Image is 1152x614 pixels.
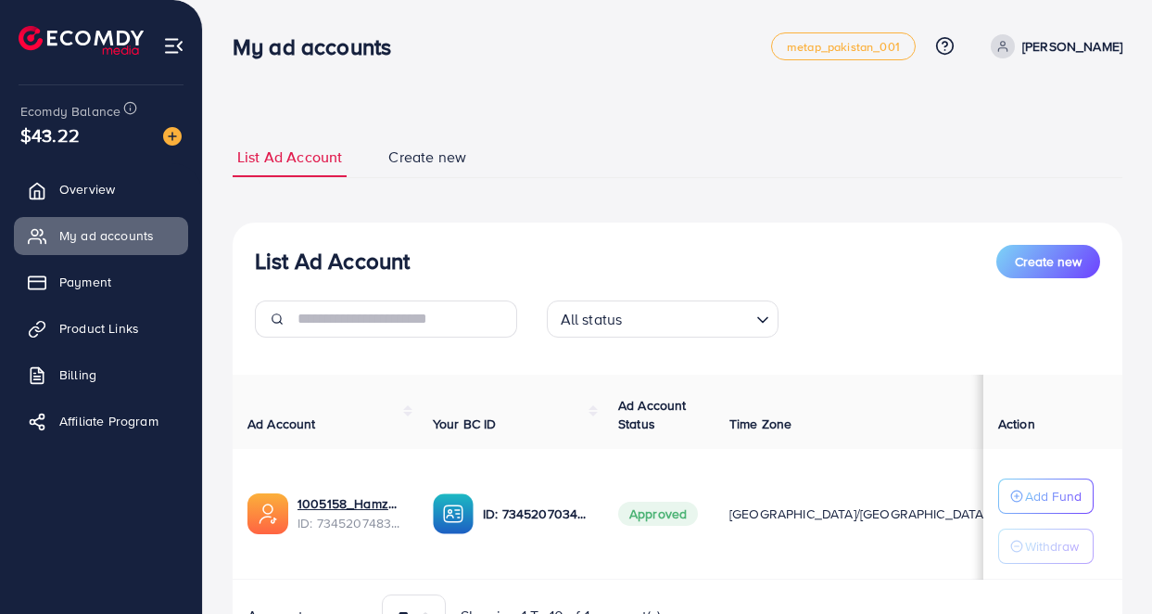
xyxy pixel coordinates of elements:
span: Overview [59,180,115,198]
p: [PERSON_NAME] [1022,35,1122,58]
span: [GEOGRAPHIC_DATA]/[GEOGRAPHIC_DATA] [729,505,987,523]
span: $43.22 [20,122,80,148]
p: Add Fund [1025,485,1082,507]
a: Product Links [14,310,188,347]
span: List Ad Account [237,147,342,168]
button: Withdraw [998,529,1094,564]
span: Create new [1015,252,1082,271]
p: Withdraw [1025,535,1079,557]
span: Billing [59,365,96,384]
h3: List Ad Account [255,248,410,275]
a: metap_pakistan_001 [771,32,916,60]
a: 1005158_Hamza.1234_1710189409831 [297,494,403,513]
span: Your BC ID [433,415,497,433]
span: metap_pakistan_001 [787,41,900,53]
h3: My ad accounts [233,33,406,60]
a: My ad accounts [14,217,188,254]
a: Affiliate Program [14,403,188,440]
span: Approved [618,502,698,526]
span: Ad Account Status [618,396,687,433]
span: Affiliate Program [59,412,158,430]
a: Payment [14,263,188,301]
span: Payment [59,273,111,291]
img: logo [19,26,144,55]
input: Search for option [627,302,748,333]
span: ID: 7345207483671068673 [297,514,403,532]
span: Ecomdy Balance [20,102,120,121]
div: Search for option [547,301,779,338]
span: Action [998,415,1035,433]
img: menu [163,35,184,57]
img: image [163,127,182,146]
a: Overview [14,171,188,208]
span: Time Zone [729,415,791,433]
div: <span class='underline'>1005158_Hamza.1234_1710189409831</span></br>7345207483671068673 [297,494,403,532]
span: Product Links [59,319,139,338]
button: Add Fund [998,479,1094,514]
span: All status [557,306,627,333]
span: Create new [388,147,466,168]
span: Ad Account [247,415,316,433]
p: ID: 7345207034608140289 [483,503,589,525]
iframe: Chat [1073,531,1138,600]
img: ic-ads-acc.e4c84228.svg [247,493,288,534]
a: Billing [14,356,188,393]
button: Create new [996,245,1100,278]
a: [PERSON_NAME] [983,34,1122,58]
img: ic-ba-acc.ded83a64.svg [433,493,474,534]
span: My ad accounts [59,226,154,245]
